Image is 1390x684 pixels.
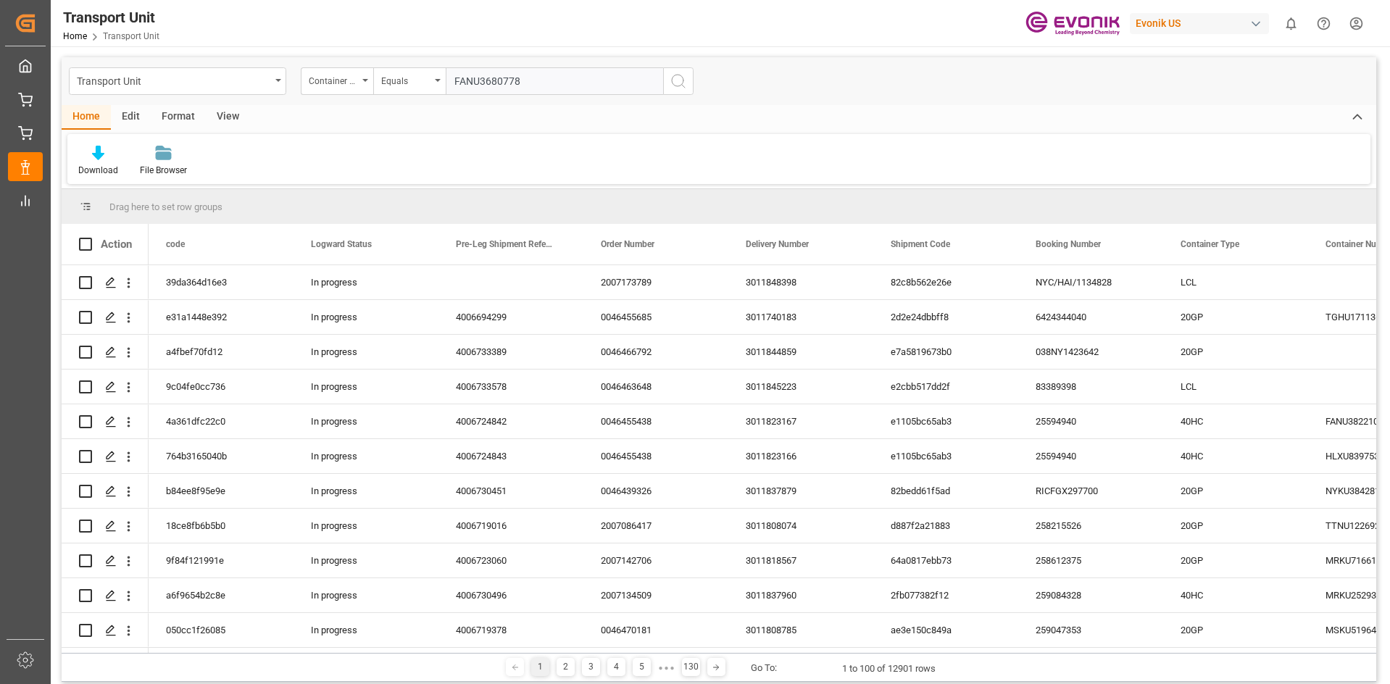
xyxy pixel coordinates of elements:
div: Transport Unit [77,71,270,89]
div: 4006724843 [438,439,583,473]
div: ● ● ● [658,662,674,673]
div: Download [78,164,118,177]
span: Pre-Leg Shipment Reference Evonik [456,239,553,249]
div: LCL [1163,370,1308,404]
div: 40HC [1163,578,1308,612]
div: Press SPACE to select this row. [62,265,149,300]
div: 258215526 [1018,509,1163,543]
div: 259084328 [1018,578,1163,612]
div: e2cbb517dd2f [873,370,1018,404]
span: Drag here to set row groups [109,201,222,212]
div: 3011844859 [728,335,873,369]
div: 1 to 100 of 12901 rows [842,662,936,676]
div: 2007134509 [583,578,728,612]
div: 130 [682,658,700,676]
div: 20GP [1163,509,1308,543]
a: Home [63,31,87,41]
div: In progress [294,509,438,543]
div: Press SPACE to select this row. [62,509,149,543]
div: Go To: [751,661,777,675]
button: open menu [373,67,446,95]
div: d887f2a21883 [873,509,1018,543]
div: 3011823166 [728,439,873,473]
div: 25594940 [1018,439,1163,473]
div: 9c04fe0cc736 [149,370,294,404]
button: Evonik US [1130,9,1275,37]
div: In progress [294,370,438,404]
div: 259047353 [1018,613,1163,647]
div: 258612375 [1018,543,1163,577]
div: RICFGX297700 [1018,474,1163,508]
div: ae3e150c849a [873,613,1018,647]
div: 3011808785 [728,613,873,647]
div: 0046466792 [583,335,728,369]
div: View [206,105,250,130]
div: 4006723060 [438,543,583,577]
div: 3011845223 [728,370,873,404]
div: 038NY1423642 [1018,335,1163,369]
div: Press SPACE to select this row. [62,335,149,370]
div: Evonik US [1130,13,1269,34]
div: Format [151,105,206,130]
div: 64a0817ebb73 [873,543,1018,577]
div: 25594940 [1018,404,1163,438]
div: 0046463648 [583,370,728,404]
button: open menu [69,67,286,95]
span: code [166,239,185,249]
button: open menu [301,67,373,95]
div: In progress [294,439,438,473]
div: 20GP [1163,613,1308,647]
div: File Browser [140,164,187,177]
div: Press SPACE to select this row. [62,300,149,335]
span: Delivery Number [746,239,809,249]
div: Press SPACE to select this row. [62,439,149,474]
div: LCL [1163,265,1308,299]
div: In progress [294,300,438,334]
div: In progress [294,335,438,369]
div: Press SPACE to select this row. [62,543,149,578]
div: 0046470181 [583,613,728,647]
div: 3011837879 [728,474,873,508]
div: 18ce8fb6b5b0 [149,509,294,543]
div: 20GP [1163,543,1308,577]
div: 3 [582,658,600,676]
div: In progress [294,404,438,438]
div: 4 [607,658,625,676]
div: 5 [633,658,651,676]
div: 0046455685 [583,300,728,334]
div: 050cc1f26085 [149,613,294,647]
div: 20GP [1163,335,1308,369]
div: 82c8b562e26e [873,265,1018,299]
div: Press SPACE to select this row. [62,404,149,439]
div: 6424344040 [1018,300,1163,334]
div: Transport Unit [63,7,159,28]
div: In progress [294,613,438,647]
div: 83389398 [1018,370,1163,404]
button: show 0 new notifications [1275,7,1307,40]
div: In progress [294,265,438,299]
div: Press SPACE to select this row. [62,578,149,613]
div: 0046439326 [583,474,728,508]
span: Booking Number [1036,239,1101,249]
div: 20GP [1163,300,1308,334]
div: 0046455438 [583,439,728,473]
div: a4fbef70fd12 [149,335,294,369]
div: 20GP [1163,474,1308,508]
div: 39da364d16e3 [149,265,294,299]
div: 3011848398 [728,265,873,299]
div: NYC/HAI/1134828 [1018,265,1163,299]
div: 4006733389 [438,335,583,369]
div: 4006694299 [438,300,583,334]
div: 4006733578 [438,370,583,404]
span: Shipment Code [891,239,950,249]
div: In progress [294,578,438,612]
div: 2d2e24dbbff8 [873,300,1018,334]
div: b84ee8f95e9e [149,474,294,508]
div: Edit [111,105,151,130]
span: Order Number [601,239,654,249]
input: Type to search [446,67,663,95]
div: Action [101,238,132,251]
div: 4006719378 [438,613,583,647]
div: 764b3165040b [149,439,294,473]
button: search button [663,67,694,95]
